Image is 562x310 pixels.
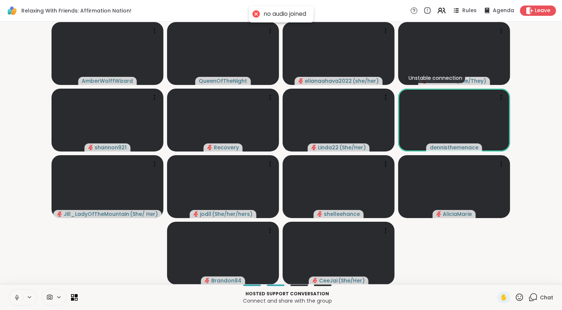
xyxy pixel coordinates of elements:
[95,144,127,151] span: shannon921
[462,7,477,14] span: Rules
[338,277,365,284] span: ( She/Her )
[436,211,442,217] span: audio-muted
[540,294,553,301] span: Chat
[298,78,304,83] span: audio-muted
[456,77,487,85] span: ( She/They )
[207,145,212,150] span: audio-muted
[305,77,352,85] span: elianaahava2022
[82,291,493,297] p: Hosted support conversation
[406,73,465,83] div: Unstable connection
[194,211,199,217] span: audio-muted
[324,210,360,218] span: shelleehance
[82,297,493,304] p: Connect and share with the group
[21,7,131,14] span: Relaxing With Friends: Affirmation Nation!
[64,210,129,218] span: Jill_LadyOfTheMountain
[6,4,18,17] img: ShareWell Logomark
[82,77,133,85] span: AmberWolffWizard
[205,278,210,283] span: audio-muted
[353,77,379,85] span: ( she/her )
[339,144,366,151] span: ( She/Her )
[312,278,318,283] span: audio-muted
[535,7,550,14] span: Leave
[319,277,337,284] span: CeeJai
[199,77,247,85] span: QueenOfTheNight
[88,145,93,150] span: audio-muted
[212,210,253,218] span: ( She/her/hers )
[214,144,239,151] span: Recovery
[57,211,62,217] span: audio-muted
[130,210,158,218] span: ( She/ Her )
[430,144,478,151] span: dennisthemenace
[443,210,472,218] span: AliciaMarie
[311,145,317,150] span: audio-muted
[318,144,339,151] span: Linda22
[317,211,322,217] span: audio-muted
[200,210,212,218] span: jodi1
[500,293,508,302] span: ✋
[493,7,514,14] span: Agenda
[211,277,241,284] span: Brandon84
[264,10,306,18] div: no audio joined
